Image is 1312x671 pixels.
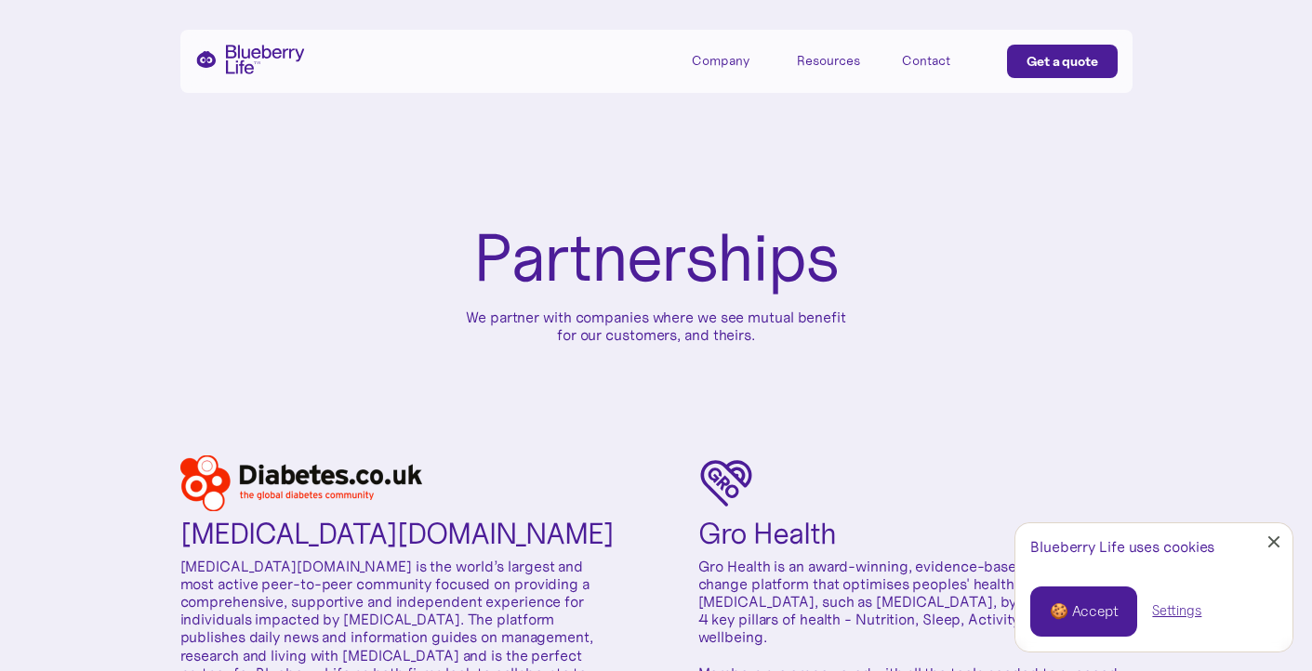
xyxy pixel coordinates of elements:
div: Company [692,45,775,75]
h1: Partnerships [473,223,839,294]
a: Settings [1152,601,1201,621]
h2: [MEDICAL_DATA][DOMAIN_NAME] [180,519,614,550]
a: home [195,45,305,74]
p: We partner with companies where we see mutual benefit for our customers, and theirs. [461,309,852,344]
a: Get a quote [1007,45,1118,78]
div: Company [692,53,749,69]
div: Resources [797,53,860,69]
div: Get a quote [1027,52,1098,71]
div: 🍪 Accept [1050,601,1118,622]
a: Contact [902,45,986,75]
div: Resources [797,45,881,75]
div: Blueberry Life uses cookies [1030,538,1278,556]
h2: Gro Health [698,519,836,550]
div: Contact [902,53,950,69]
div: Close Cookie Popup [1274,542,1275,543]
a: Close Cookie Popup [1255,523,1292,560]
a: 🍪 Accept [1030,586,1137,637]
